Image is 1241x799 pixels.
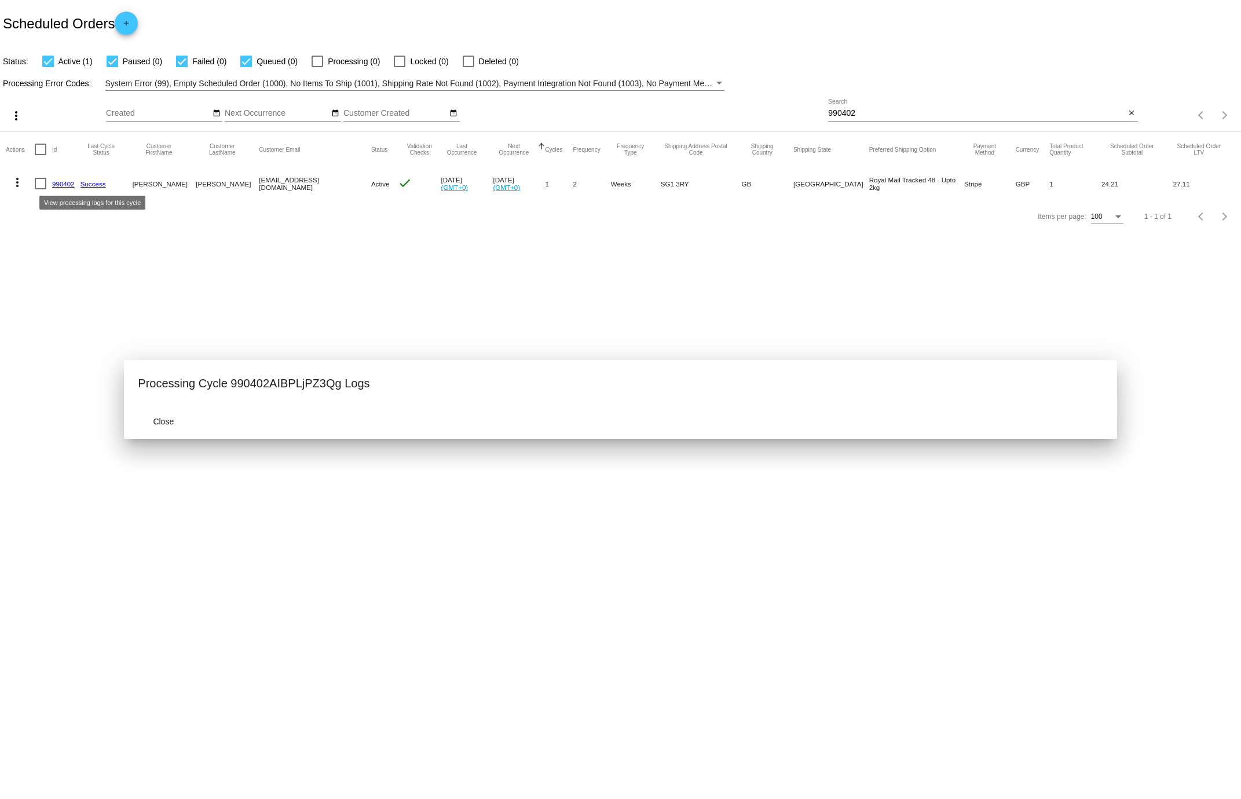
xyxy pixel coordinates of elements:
[1091,212,1103,221] span: 100
[573,167,610,200] mat-cell: 2
[133,143,186,156] button: Change sorting for CustomerFirstName
[225,109,329,118] input: Next Occurrence
[441,184,468,191] a: (GMT+0)
[573,146,600,153] button: Change sorting for Frequency
[410,54,448,68] span: Locked (0)
[545,146,562,153] button: Change sorting for Cycles
[611,143,650,156] button: Change sorting for FrequencyType
[343,109,448,118] input: Customer Created
[1049,167,1101,200] mat-cell: 1
[3,79,91,88] span: Processing Error Codes:
[9,109,23,123] mat-icon: more_vert
[1144,212,1172,221] div: 1 - 1 of 1
[1049,132,1101,167] mat-header-cell: Total Product Quantity
[661,143,731,156] button: Change sorting for ShippingPostcode
[196,143,248,156] button: Change sorting for CustomerLastName
[3,57,28,66] span: Status:
[493,167,545,200] mat-cell: [DATE]
[493,143,535,156] button: Change sorting for NextOccurrenceUtc
[741,167,793,200] mat-cell: GB
[661,167,742,200] mat-cell: SG1 3RY
[80,180,106,188] a: Success
[196,167,259,200] mat-cell: [PERSON_NAME]
[793,146,831,153] button: Change sorting for ShippingState
[398,176,412,190] mat-icon: check
[441,167,493,200] mat-cell: [DATE]
[1190,104,1213,127] button: Previous page
[371,180,390,188] span: Active
[493,184,520,191] a: (GMT+0)
[133,167,196,200] mat-cell: [PERSON_NAME]
[545,167,573,200] mat-cell: 1
[449,109,457,118] mat-icon: date_range
[1038,212,1086,221] div: Items per page:
[828,109,1126,118] input: Search
[869,146,936,153] button: Change sorting for PreferredShippingOption
[1101,143,1163,156] button: Change sorting for Subtotal
[1101,167,1173,200] mat-cell: 24.21
[52,180,75,188] a: 990402
[328,54,380,68] span: Processing (0)
[1213,205,1236,228] button: Next page
[1127,109,1136,118] mat-icon: close
[10,175,24,189] mat-icon: more_vert
[138,411,189,432] button: Close dialog
[964,143,1005,156] button: Change sorting for PaymentMethod.Type
[259,146,300,153] button: Change sorting for CustomerEmail
[964,167,1016,200] mat-cell: Stripe
[3,12,138,35] h2: Scheduled Orders
[257,54,298,68] span: Queued (0)
[153,417,174,426] span: Close
[869,167,964,200] mat-cell: Royal Mail Tracked 48 - Upto 2kg
[52,146,57,153] button: Change sorting for Id
[259,167,371,200] mat-cell: [EMAIL_ADDRESS][DOMAIN_NAME]
[1016,146,1039,153] button: Change sorting for CurrencyIso
[1173,143,1225,156] button: Change sorting for LifetimeValue
[106,109,210,118] input: Created
[192,54,226,68] span: Failed (0)
[1173,167,1235,200] mat-cell: 27.11
[398,132,441,167] mat-header-cell: Validation Checks
[441,143,483,156] button: Change sorting for LastOccurrenceUtc
[138,374,369,393] h1: Processing Cycle 990402AIBPLjPZ3Qg Logs
[1190,205,1213,228] button: Previous page
[479,54,519,68] span: Deleted (0)
[1213,104,1236,127] button: Next page
[611,167,661,200] mat-cell: Weeks
[371,146,387,153] button: Change sorting for Status
[331,109,339,118] mat-icon: date_range
[793,167,869,200] mat-cell: [GEOGRAPHIC_DATA]
[105,76,724,91] mat-select: Filter by Processing Error Codes
[741,143,782,156] button: Change sorting for ShippingCountry
[123,54,162,68] span: Paused (0)
[6,132,35,167] mat-header-cell: Actions
[119,19,133,33] mat-icon: add
[1091,213,1123,221] mat-select: Items per page:
[80,143,122,156] button: Change sorting for LastProcessingCycleId
[58,54,93,68] span: Active (1)
[1016,167,1050,200] mat-cell: GBP
[1126,108,1138,120] button: Clear
[213,109,221,118] mat-icon: date_range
